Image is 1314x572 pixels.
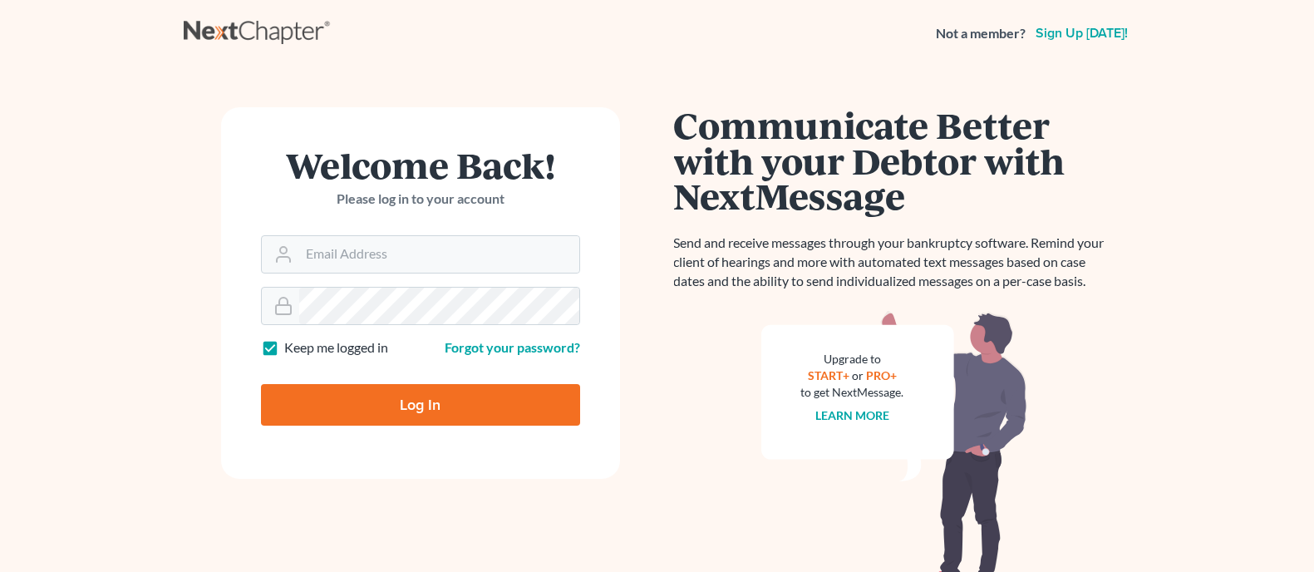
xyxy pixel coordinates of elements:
[1032,27,1131,40] a: Sign up [DATE]!
[261,147,580,183] h1: Welcome Back!
[815,408,889,422] a: Learn more
[284,338,388,357] label: Keep me logged in
[299,236,579,273] input: Email Address
[261,190,580,209] p: Please log in to your account
[674,107,1115,214] h1: Communicate Better with your Debtor with NextMessage
[801,384,904,401] div: to get NextMessage.
[936,24,1026,43] strong: Not a member?
[852,368,864,382] span: or
[261,384,580,426] input: Log In
[866,368,897,382] a: PRO+
[445,339,580,355] a: Forgot your password?
[801,351,904,367] div: Upgrade to
[674,234,1115,291] p: Send and receive messages through your bankruptcy software. Remind your client of hearings and mo...
[808,368,849,382] a: START+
